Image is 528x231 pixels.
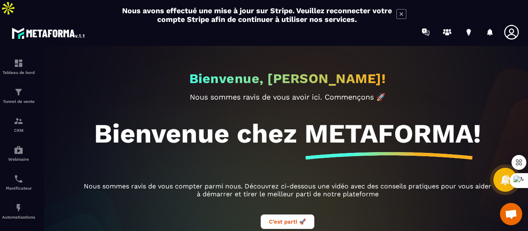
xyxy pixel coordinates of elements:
[261,214,314,229] button: C’est parti 🚀
[12,26,86,40] img: logo
[2,128,35,133] p: CRM
[14,145,24,155] img: automations
[500,203,522,225] a: Ouvrir le chat
[14,87,24,97] img: formation
[14,58,24,68] img: formation
[14,116,24,126] img: formation
[2,110,35,139] a: formationformationCRM
[14,174,24,184] img: scheduler
[2,157,35,162] p: Webinaire
[2,139,35,168] a: automationsautomationsWebinaire
[2,215,35,219] p: Automatisations
[2,70,35,75] p: Tableau de bord
[2,52,35,81] a: formationformationTableau de bord
[189,71,386,86] h2: Bienvenue, [PERSON_NAME]!
[2,81,35,110] a: formationformationTunnel de vente
[122,6,392,24] h2: Nous avons effectué une mise à jour sur Stripe. Veuillez reconnecter votre compte Stripe afin de ...
[94,118,481,149] h1: Bienvenue chez METAFORMA!
[81,93,494,101] p: Nous sommes ravis de vous avoir ici. Commençons 🚀
[261,217,314,225] a: C’est parti 🚀
[2,99,35,104] p: Tunnel de vente
[2,186,35,191] p: Planificateur
[14,203,24,213] img: automations
[81,182,494,198] p: Nous sommes ravis de vous compter parmi nous. Découvrez ci-dessous une vidéo avec des conseils pr...
[2,197,35,226] a: automationsautomationsAutomatisations
[2,168,35,197] a: schedulerschedulerPlanificateur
